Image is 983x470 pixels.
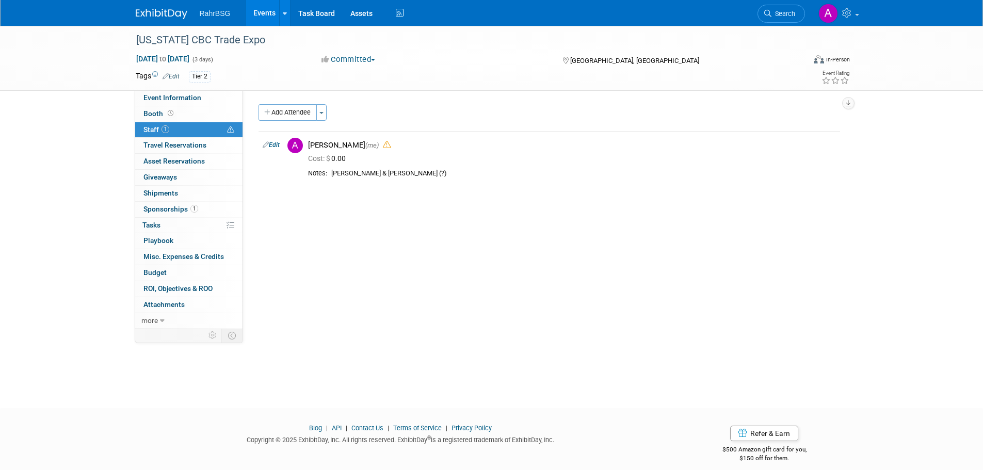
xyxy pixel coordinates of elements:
[308,154,331,163] span: Cost: $
[141,316,158,325] span: more
[135,106,243,122] a: Booth
[351,424,383,432] a: Contact Us
[143,252,224,261] span: Misc. Expenses & Credits
[135,138,243,153] a: Travel Reservations
[163,73,180,80] a: Edit
[135,249,243,265] a: Misc. Expenses & Credits
[227,125,234,135] span: Potential Scheduling Conflict -- at least one attendee is tagged in another overlapping event.
[135,154,243,169] a: Asset Reservations
[204,329,222,342] td: Personalize Event Tab Strip
[818,4,838,23] img: Ashley Grotewold
[826,56,850,63] div: In-Person
[287,138,303,153] img: A.jpg
[143,236,173,245] span: Playbook
[758,5,805,23] a: Search
[681,439,848,462] div: $500 Amazon gift card for you,
[318,54,379,65] button: Committed
[331,169,836,178] div: [PERSON_NAME] & [PERSON_NAME] (?)
[143,157,205,165] span: Asset Reservations
[443,424,450,432] span: |
[135,233,243,249] a: Playbook
[771,10,795,18] span: Search
[135,265,243,281] a: Budget
[324,424,330,432] span: |
[158,55,168,63] span: to
[143,141,206,149] span: Travel Reservations
[332,424,342,432] a: API
[259,104,317,121] button: Add Attendee
[143,268,167,277] span: Budget
[162,125,169,133] span: 1
[143,189,178,197] span: Shipments
[136,9,187,19] img: ExhibitDay
[570,57,699,64] span: [GEOGRAPHIC_DATA], [GEOGRAPHIC_DATA]
[191,56,213,63] span: (3 days)
[744,54,850,69] div: Event Format
[135,186,243,201] a: Shipments
[308,154,350,163] span: 0.00
[343,424,350,432] span: |
[142,221,160,229] span: Tasks
[189,71,211,82] div: Tier 2
[143,205,198,213] span: Sponsorships
[136,54,190,63] span: [DATE] [DATE]
[136,71,180,83] td: Tags
[136,433,666,445] div: Copyright © 2025 ExhibitDay, Inc. All rights reserved. ExhibitDay is a registered trademark of Ex...
[452,424,492,432] a: Privacy Policy
[143,284,213,293] span: ROI, Objectives & ROO
[135,297,243,313] a: Attachments
[681,454,848,463] div: $150 off for them.
[135,90,243,106] a: Event Information
[385,424,392,432] span: |
[309,424,322,432] a: Blog
[143,300,185,309] span: Attachments
[143,125,169,134] span: Staff
[814,55,824,63] img: Format-Inperson.png
[308,140,836,150] div: [PERSON_NAME]
[427,435,431,441] sup: ®
[135,313,243,329] a: more
[365,141,379,149] span: (me)
[143,93,201,102] span: Event Information
[221,329,243,342] td: Toggle Event Tabs
[393,424,442,432] a: Terms of Service
[133,31,789,50] div: [US_STATE] CBC Trade Expo
[821,71,849,76] div: Event Rating
[190,205,198,213] span: 1
[143,109,175,118] span: Booth
[135,170,243,185] a: Giveaways
[730,426,798,441] a: Refer & Earn
[135,122,243,138] a: Staff1
[200,9,231,18] span: RahrBSG
[383,141,391,149] i: Double-book Warning!
[143,173,177,181] span: Giveaways
[263,141,280,149] a: Edit
[166,109,175,117] span: Booth not reserved yet
[308,169,327,177] div: Notes:
[135,202,243,217] a: Sponsorships1
[135,218,243,233] a: Tasks
[135,281,243,297] a: ROI, Objectives & ROO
